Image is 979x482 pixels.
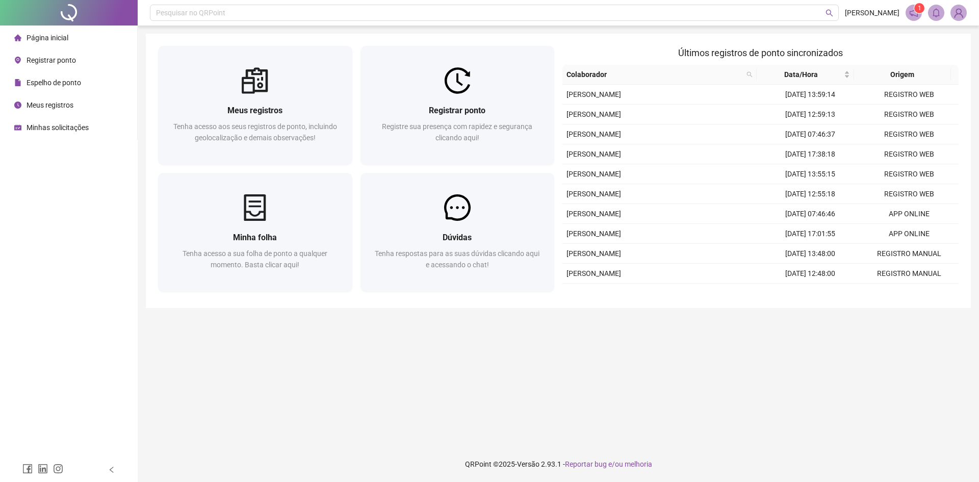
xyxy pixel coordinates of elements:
[53,464,63,474] span: instagram
[854,65,951,85] th: Origem
[914,3,924,13] sup: 1
[429,106,485,115] span: Registrar ponto
[860,85,959,105] td: REGISTRO WEB
[158,46,352,165] a: Meus registrosTenha acesso aos seus registros de ponto, incluindo geolocalização e demais observa...
[761,244,860,264] td: [DATE] 13:48:00
[14,102,21,109] span: clock-circle
[761,85,860,105] td: [DATE] 13:59:14
[951,5,966,20] img: 87287
[565,460,652,468] span: Reportar bug e/ou melhoria
[761,105,860,124] td: [DATE] 12:59:13
[761,284,860,303] td: [DATE] 07:48:52
[566,110,621,118] span: [PERSON_NAME]
[108,466,115,473] span: left
[761,144,860,164] td: [DATE] 17:38:18
[860,124,959,144] td: REGISTRO WEB
[27,34,68,42] span: Página inicial
[566,230,621,238] span: [PERSON_NAME]
[566,269,621,277] span: [PERSON_NAME]
[382,122,532,142] span: Registre sua presença com rapidez e segurança clicando aqui!
[932,8,941,17] span: bell
[22,464,33,474] span: facebook
[566,210,621,218] span: [PERSON_NAME]
[227,106,282,115] span: Meus registros
[761,69,842,80] span: Data/Hora
[27,79,81,87] span: Espelho de ponto
[860,144,959,164] td: REGISTRO WEB
[860,244,959,264] td: REGISTRO MANUAL
[27,123,89,132] span: Minhas solicitações
[138,446,979,482] footer: QRPoint © 2025 - 2.93.1 -
[757,65,854,85] th: Data/Hora
[918,5,921,12] span: 1
[173,122,337,142] span: Tenha acesso aos seus registros de ponto, incluindo geolocalização e demais observações!
[909,8,918,17] span: notification
[761,124,860,144] td: [DATE] 07:46:37
[360,173,555,292] a: DúvidasTenha respostas para as suas dúvidas clicando aqui e acessando o chat!
[375,249,539,269] span: Tenha respostas para as suas dúvidas clicando aqui e acessando o chat!
[845,7,899,18] span: [PERSON_NAME]
[678,47,843,58] span: Últimos registros de ponto sincronizados
[744,67,755,82] span: search
[860,105,959,124] td: REGISTRO WEB
[566,130,621,138] span: [PERSON_NAME]
[860,164,959,184] td: REGISTRO WEB
[14,34,21,41] span: home
[761,184,860,204] td: [DATE] 12:55:18
[27,56,76,64] span: Registrar ponto
[360,46,555,165] a: Registrar pontoRegistre sua presença com rapidez e segurança clicando aqui!
[233,233,277,242] span: Minha folha
[27,101,73,109] span: Meus registros
[746,71,753,78] span: search
[826,9,833,17] span: search
[566,69,742,80] span: Colaborador
[761,164,860,184] td: [DATE] 13:55:15
[566,90,621,98] span: [PERSON_NAME]
[761,264,860,284] td: [DATE] 12:48:00
[517,460,539,468] span: Versão
[860,204,959,224] td: APP ONLINE
[14,79,21,86] span: file
[566,150,621,158] span: [PERSON_NAME]
[566,170,621,178] span: [PERSON_NAME]
[860,264,959,284] td: REGISTRO MANUAL
[14,124,21,131] span: schedule
[566,190,621,198] span: [PERSON_NAME]
[443,233,472,242] span: Dúvidas
[860,184,959,204] td: REGISTRO WEB
[761,224,860,244] td: [DATE] 17:01:55
[761,204,860,224] td: [DATE] 07:46:46
[860,284,959,303] td: REGISTRO WEB
[38,464,48,474] span: linkedin
[566,249,621,258] span: [PERSON_NAME]
[183,249,327,269] span: Tenha acesso a sua folha de ponto a qualquer momento. Basta clicar aqui!
[14,57,21,64] span: environment
[158,173,352,292] a: Minha folhaTenha acesso a sua folha de ponto a qualquer momento. Basta clicar aqui!
[860,224,959,244] td: APP ONLINE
